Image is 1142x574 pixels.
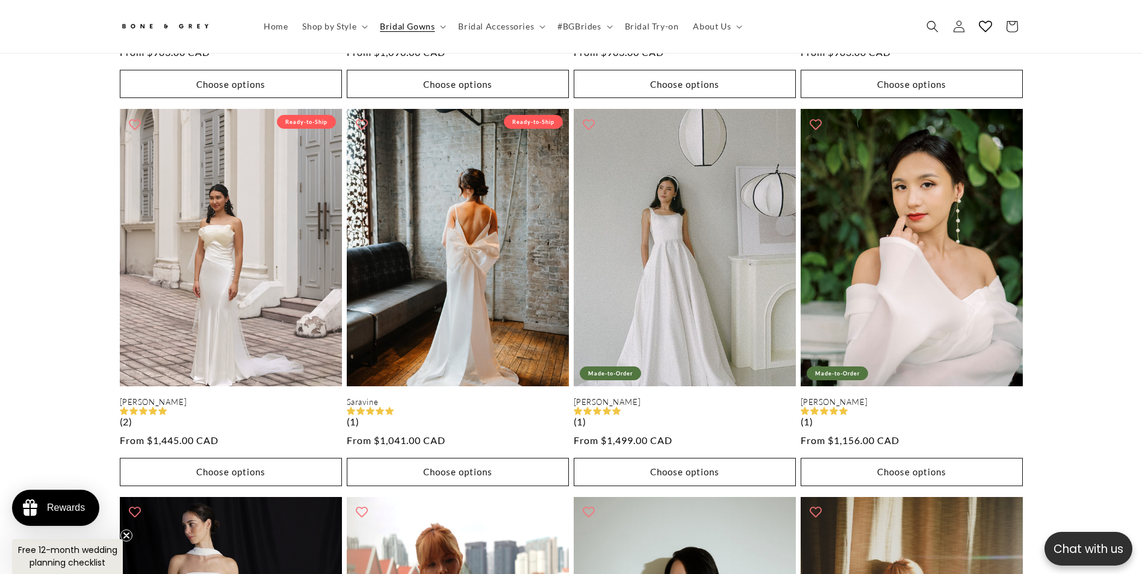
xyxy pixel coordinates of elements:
a: [PERSON_NAME] [574,397,796,407]
button: Add to wishlist [350,112,374,136]
a: Home [256,14,295,39]
span: #BGBrides [557,21,601,32]
button: Choose options [574,458,796,486]
a: Saravine [347,397,569,407]
button: Add to wishlist [123,500,147,524]
summary: About Us [686,14,747,39]
button: Choose options [120,458,342,486]
summary: Bridal Gowns [373,14,451,39]
button: Choose options [120,70,342,98]
a: Bone and Grey Bridal [115,12,244,41]
summary: #BGBrides [550,14,617,39]
span: Free 12-month wedding planning checklist [18,544,117,569]
p: Chat with us [1044,540,1132,558]
button: Open chatbox [1044,532,1132,566]
span: Shop by Style [302,21,356,32]
button: Choose options [574,70,796,98]
button: Add to wishlist [577,500,601,524]
button: Add to wishlist [350,500,374,524]
button: Add to wishlist [123,112,147,136]
summary: Bridal Accessories [451,14,550,39]
span: Bridal Accessories [458,21,534,32]
button: Close teaser [120,529,132,542]
a: [PERSON_NAME] [120,397,342,407]
button: Choose options [801,70,1023,98]
a: [PERSON_NAME] [801,397,1023,407]
summary: Shop by Style [295,14,373,39]
a: Bridal Try-on [618,14,686,39]
button: Add to wishlist [804,500,828,524]
span: Bridal Try-on [625,21,679,32]
span: Bridal Gowns [380,21,435,32]
button: Choose options [801,458,1023,486]
summary: Search [919,13,946,40]
span: About Us [693,21,731,32]
span: Home [264,21,288,32]
div: Rewards [47,502,85,513]
button: Choose options [347,70,569,98]
button: Add to wishlist [804,112,828,136]
img: Bone and Grey Bridal [120,17,210,37]
button: Add to wishlist [577,112,601,136]
div: Free 12-month wedding planning checklistClose teaser [12,539,123,574]
button: Choose options [347,458,569,486]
